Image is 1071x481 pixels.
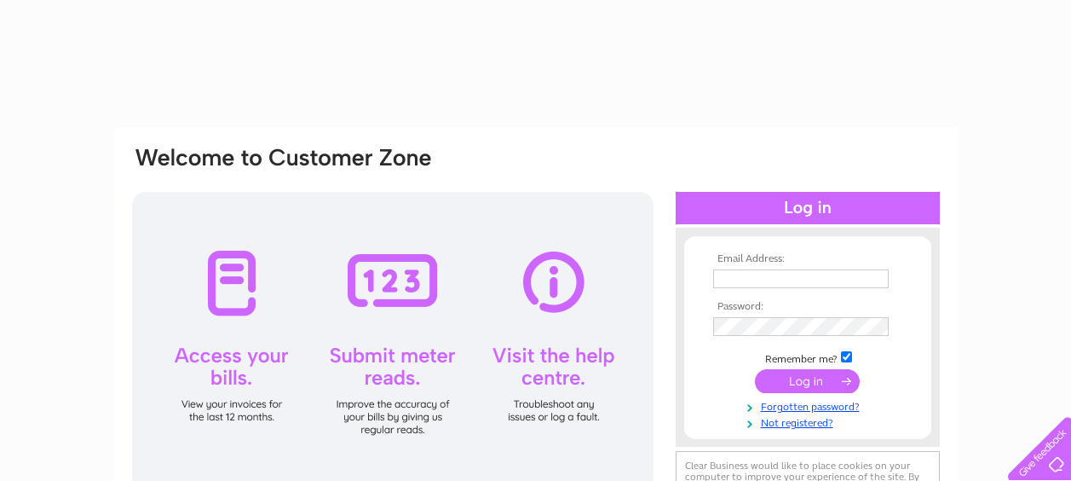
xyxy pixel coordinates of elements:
[709,253,907,265] th: Email Address:
[713,414,907,430] a: Not registered?
[709,349,907,366] td: Remember me?
[713,397,907,414] a: Forgotten password?
[709,301,907,313] th: Password:
[755,369,860,393] input: Submit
